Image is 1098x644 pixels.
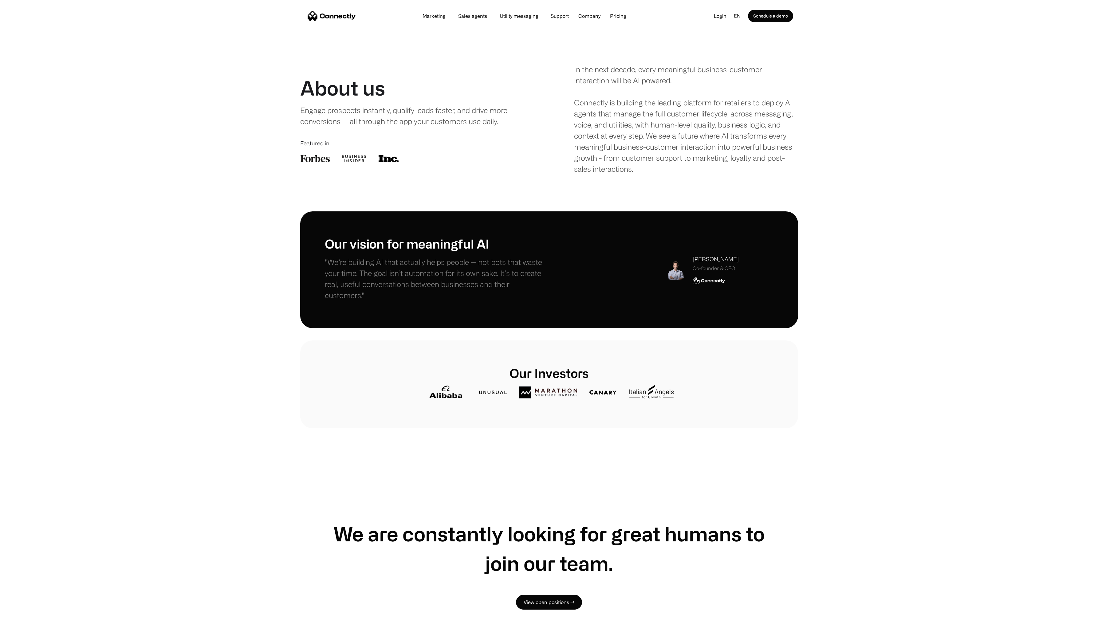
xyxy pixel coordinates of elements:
a: View open positions → [516,595,582,610]
div: Company [578,12,600,20]
h1: We are constantly looking for great humans to join our team. [325,519,773,578]
ul: Language list [12,633,37,642]
h1: Our Investors [424,365,674,381]
div: Engage prospects instantly, qualify leads faster, and drive more conversions — all through the ap... [300,105,513,127]
a: Login [709,11,731,21]
a: home [308,11,356,21]
h1: Our vision for meaningful AI [325,236,549,252]
aside: Language selected: English [6,633,37,642]
div: en [734,11,741,21]
div: en [731,11,748,21]
a: Support [546,14,574,18]
h1: About us [300,76,385,100]
a: Marketing [418,14,451,18]
div: In the next decade, every meaningful business-customer interaction will be AI powered. Connectly ... [574,64,798,175]
a: Sales agents [453,14,492,18]
div: [PERSON_NAME] [693,255,739,263]
a: Utility messaging [495,14,543,18]
div: Company [577,12,602,20]
p: "We’re building AI that actually helps people — not bots that waste your time. The goal isn’t aut... [325,257,549,301]
a: Pricing [605,14,631,18]
div: Featured in: [300,139,524,147]
a: Schedule a demo [748,10,793,22]
div: Co-founder & CEO [693,265,739,272]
